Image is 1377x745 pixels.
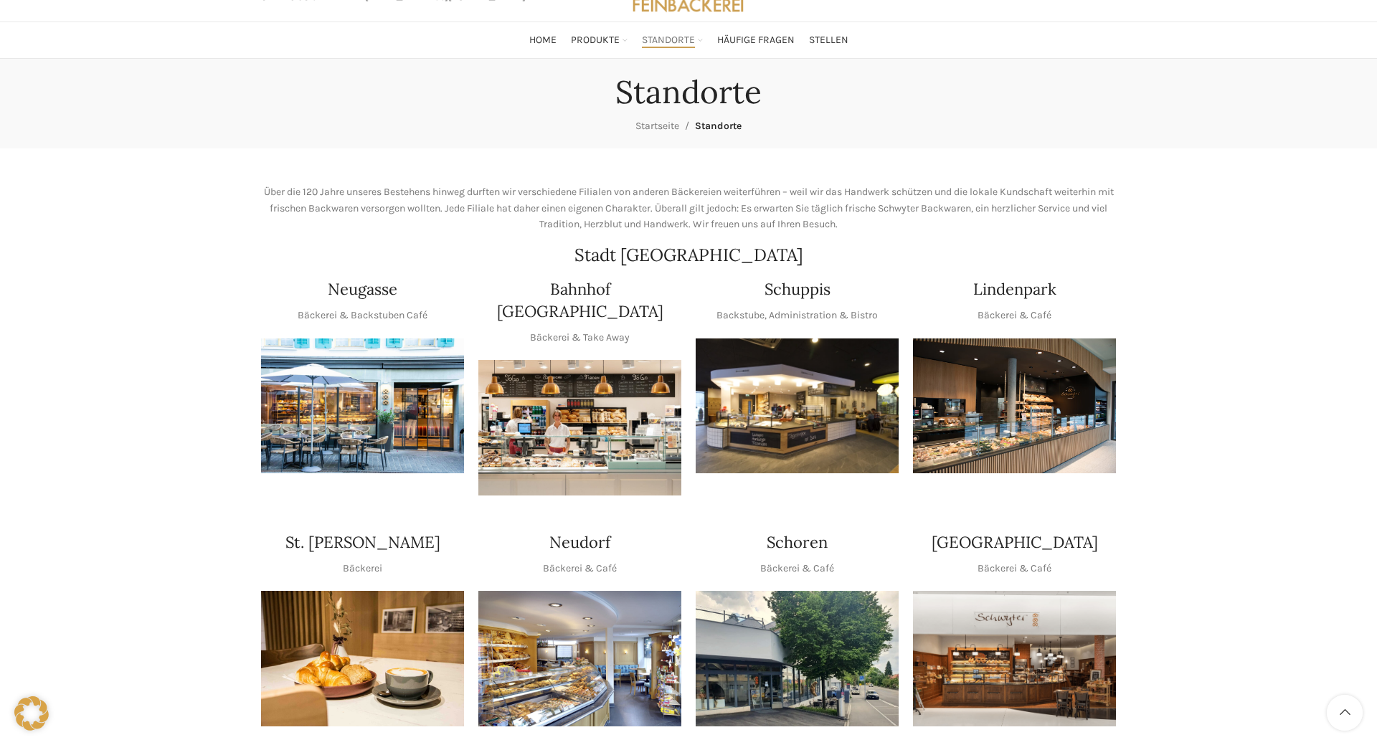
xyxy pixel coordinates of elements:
h2: Stadt [GEOGRAPHIC_DATA] [261,247,1116,264]
a: Scroll to top button [1327,695,1363,731]
h4: Schoren [767,531,828,554]
img: 150130-Schwyter-013 [696,338,899,474]
p: Über die 120 Jahre unseres Bestehens hinweg durften wir verschiedene Filialen von anderen Bäckere... [261,184,1116,232]
p: Bäckerei & Café [543,561,617,576]
h4: St. [PERSON_NAME] [285,531,440,554]
p: Bäckerei & Café [978,308,1051,323]
div: 1 / 1 [913,591,1116,726]
span: Stellen [809,34,848,47]
div: 1 / 1 [261,338,464,474]
img: 017-e1571925257345 [913,338,1116,474]
span: Standorte [695,120,742,132]
span: Häufige Fragen [717,34,795,47]
div: 1 / 1 [478,591,681,726]
span: Standorte [642,34,695,47]
img: 0842cc03-b884-43c1-a0c9-0889ef9087d6 copy [696,591,899,726]
div: 1 / 1 [696,591,899,726]
p: Bäckerei & Backstuben Café [298,308,427,323]
div: 1 / 1 [913,338,1116,474]
h4: Schuppis [765,278,831,300]
div: 1 / 1 [261,591,464,726]
h1: Standorte [615,73,762,111]
img: Schwyter-1800x900 [913,591,1116,726]
div: 1 / 1 [696,338,899,474]
div: Main navigation [254,26,1123,54]
img: Bahnhof St. Gallen [478,360,681,495]
img: schwyter-23 [261,591,464,726]
p: Bäckerei & Café [760,561,834,576]
h4: Neudorf [549,531,610,554]
a: Produkte [571,26,628,54]
span: Produkte [571,34,620,47]
span: Home [529,34,557,47]
a: Startseite [635,120,679,132]
p: Bäckerei & Take Away [530,330,630,346]
h4: [GEOGRAPHIC_DATA] [932,531,1098,554]
p: Bäckerei & Café [978,561,1051,576]
a: Stellen [809,26,848,54]
img: Neugasse [261,338,464,474]
h4: Neugasse [328,278,397,300]
a: Home [529,26,557,54]
img: Neudorf_1 [478,591,681,726]
p: Bäckerei [343,561,382,576]
a: Standorte [642,26,703,54]
h4: Bahnhof [GEOGRAPHIC_DATA] [478,278,681,323]
h4: Lindenpark [973,278,1056,300]
div: 1 / 1 [478,360,681,495]
a: Häufige Fragen [717,26,795,54]
p: Backstube, Administration & Bistro [716,308,878,323]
